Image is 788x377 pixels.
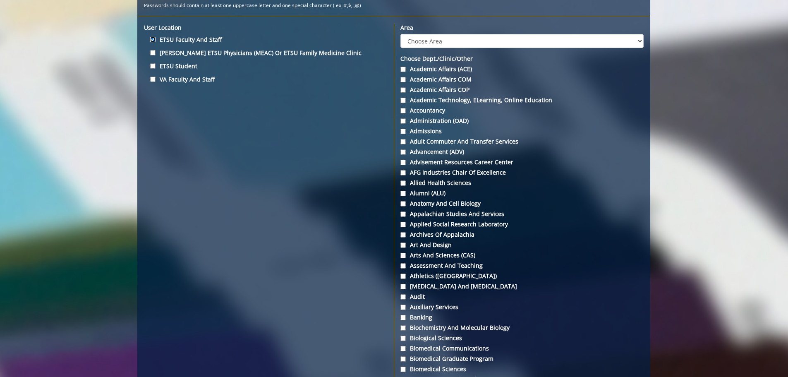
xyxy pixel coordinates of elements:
label: Biomedical Graduate Program [400,355,644,363]
label: Applied Social Research Laboratory [400,220,644,228]
label: Academic Technology, eLearning, Online Education [400,96,644,104]
label: Audit [400,293,644,301]
label: AFG Industries Chair of Excellence [400,168,644,177]
label: Adult Commuter and Transfer Services [400,137,644,146]
label: Accountancy [400,106,644,115]
label: Academic Affairs COP [400,86,644,94]
label: Advancement (ADV) [400,148,644,156]
label: VA Faculty and Staff [144,74,388,85]
label: ETSU Faculty and Staff [144,34,388,45]
label: Alumni (ALU) [400,189,644,197]
label: [MEDICAL_DATA] and [MEDICAL_DATA] [400,282,644,291]
label: Biomedical Sciences [400,365,644,373]
label: Assessment and Teaching [400,262,644,270]
label: ETSU Student [144,60,388,72]
label: Choose Dept./Clinic/Other [400,55,644,63]
label: Appalachian Studies and Services [400,210,644,218]
label: Biochemistry and Molecular Biology [400,324,644,332]
label: [PERSON_NAME] ETSU Physicians (MEAC) or ETSU Family Medicine Clinic [144,47,388,58]
label: Allied Health Sciences [400,179,644,187]
label: Advisement Resources Career Center [400,158,644,166]
label: User location [144,24,388,32]
label: Biological Sciences [400,334,644,342]
label: Arts and Sciences (CAS) [400,251,644,259]
label: Academic Affairs (ACE) [400,65,644,73]
label: Biomedical Communications [400,344,644,353]
label: Admissions [400,127,644,135]
label: Academic Affairs COM [400,75,644,84]
small: Passwords should contain at least one uppercase letter and one special character ( ex. #,$,!,@) [144,2,361,8]
label: Athletics ([GEOGRAPHIC_DATA]) [400,272,644,280]
label: Area [400,24,644,32]
label: Art and Design [400,241,644,249]
label: Archives of Appalachia [400,231,644,239]
label: Auxiliary Services [400,303,644,311]
label: Anatomy and Cell Biology [400,199,644,208]
label: Administration (OAD) [400,117,644,125]
label: Banking [400,313,644,322]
